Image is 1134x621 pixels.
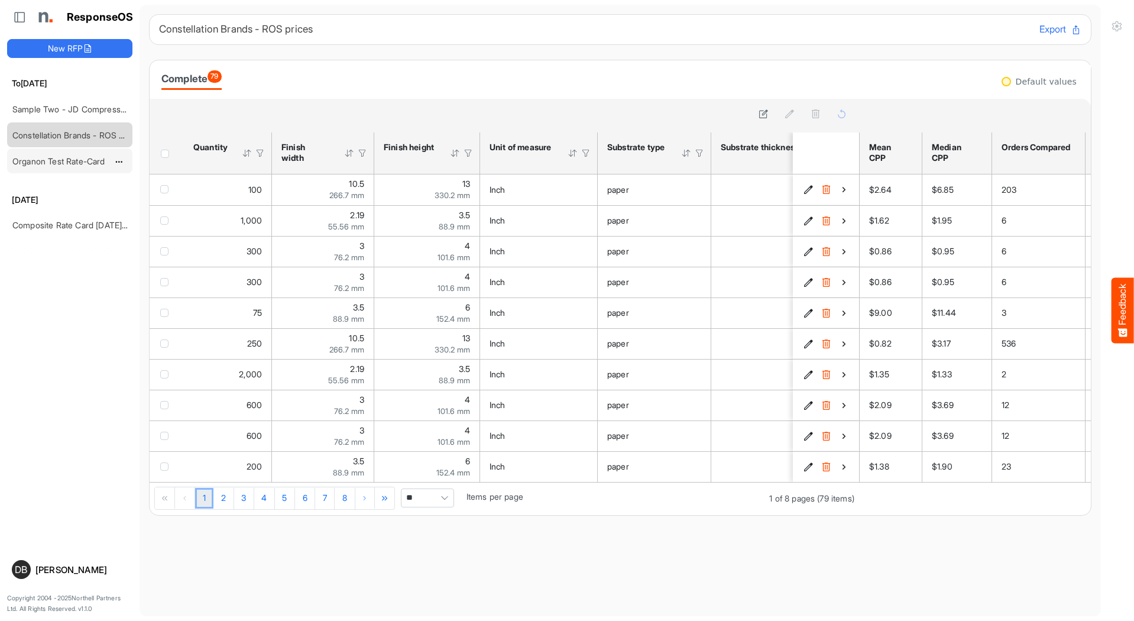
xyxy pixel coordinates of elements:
[598,174,711,205] td: paper is template cell Column Header httpsnorthellcomontologiesmapping-rulesmaterialhassubstratem...
[480,359,598,390] td: Inch is template cell Column Header httpsnorthellcomontologiesmapping-rulesmeasurementhasunitofme...
[607,142,666,153] div: Substrate type
[150,359,184,390] td: checkbox
[490,308,506,318] span: Inch
[838,338,850,350] button: View
[329,190,364,200] span: 266.7 mm
[793,205,861,236] td: ae42f900-b24f-42c8-b89d-b7b53b0b0792 is template cell Column Header
[992,359,1086,390] td: 2 is template cell Column Header orders-compared
[466,491,523,502] span: Items per page
[374,390,480,421] td: 4 is template cell Column Header httpsnorthellcomontologiesmapping-rulesmeasurementhasfinishsizeh...
[490,369,506,379] span: Inch
[184,174,272,205] td: 100 is template cell Column Header httpsnorthellcomontologiesmapping-rulesorderhasquantity
[838,399,850,411] button: View
[480,421,598,451] td: Inch is template cell Column Header httpsnorthellcomontologiesmapping-rulesmeasurementhasunitofme...
[272,174,374,205] td: 10.5 is template cell Column Header httpsnorthellcomontologiesmapping-rulesmeasurementhasfinishsi...
[334,253,364,262] span: 76.2 mm
[869,369,889,379] span: $1.35
[860,390,922,421] td: $2.09 is template cell Column Header mean-cpp
[439,222,470,231] span: 88.9 mm
[234,488,254,509] a: Page 3 of 8 Pages
[922,236,992,267] td: $0.95 is template cell Column Header median-cpp
[247,400,262,410] span: 600
[922,174,992,205] td: $6.85 is template cell Column Header median-cpp
[247,461,262,471] span: 200
[480,328,598,359] td: Inch is template cell Column Header httpsnorthellcomontologiesmapping-rulesmeasurementhasunitofme...
[607,246,629,256] span: paper
[315,488,335,509] a: Page 7 of 8 Pages
[248,185,262,195] span: 100
[272,236,374,267] td: 3 is template cell Column Header httpsnorthellcomontologiesmapping-rulesmeasurementhasfinishsizew...
[802,338,814,350] button: Edit
[247,277,262,287] span: 300
[195,488,213,509] a: Page 1 of 8 Pages
[869,461,889,471] span: $1.38
[12,156,105,166] a: Organon Test Rate-Card
[802,276,814,288] button: Edit
[802,245,814,257] button: Edit
[922,390,992,421] td: $3.69 is template cell Column Header median-cpp
[490,431,506,441] span: Inch
[150,421,184,451] td: checkbox
[67,11,134,24] h1: ResponseOS
[438,253,470,262] span: 101.6 mm
[793,174,861,205] td: 6cd268b7-4faf-4550-bfc9-3dce927cf445 is template cell Column Header
[820,307,832,319] button: Delete
[35,565,128,574] div: [PERSON_NAME]
[350,210,364,220] span: 2.19
[184,359,272,390] td: 2000 is template cell Column Header httpsnorthellcomontologiesmapping-rulesorderhasquantity
[711,174,887,205] td: 100 is template cell Column Header httpsnorthellcomontologiesmapping-rulesmaterialhasmaterialthic...
[150,205,184,236] td: checkbox
[769,493,815,503] span: 1 of 8 pages
[838,430,850,442] button: View
[463,148,474,159] div: Filter Icon
[349,179,364,189] span: 10.5
[1002,308,1006,318] span: 3
[607,338,629,348] span: paper
[838,461,850,473] button: View
[869,277,892,287] span: $0.86
[465,425,470,435] span: 4
[350,364,364,374] span: 2.19
[272,267,374,297] td: 3 is template cell Column Header httpsnorthellcomontologiesmapping-rulesmeasurementhasfinishsizew...
[860,328,922,359] td: $0.82 is template cell Column Header mean-cpp
[7,593,132,614] p: Copyright 2004 - 2025 Northell Partners Ltd. All Rights Reserved. v 1.1.0
[802,368,814,380] button: Edit
[241,215,262,225] span: 1,000
[374,421,480,451] td: 4 is template cell Column Header httpsnorthellcomontologiesmapping-rulesmeasurementhasfinishsizeh...
[435,190,470,200] span: 330.2 mm
[793,390,861,421] td: 3adf1ea3-2ce7-4bf6-9507-4020d2738d27 is template cell Column Header
[711,451,887,482] td: 100 is template cell Column Header httpsnorthellcomontologiesmapping-rulesmaterialhasmaterialthic...
[184,390,272,421] td: 600 is template cell Column Header httpsnorthellcomontologiesmapping-rulesorderhasquantity
[1002,431,1009,441] span: 12
[159,24,1030,34] h6: Constellation Brands - ROS prices
[1002,369,1006,379] span: 2
[12,130,142,140] a: Constellation Brands - ROS prices
[820,215,832,227] button: Delete
[150,174,184,205] td: checkbox
[7,39,132,58] button: New RFP
[838,368,850,380] button: View
[838,245,850,257] button: View
[184,421,272,451] td: 600 is template cell Column Header httpsnorthellcomontologiesmapping-rulesorderhasquantity
[802,184,814,196] button: Edit
[329,345,364,354] span: 266.7 mm
[328,376,364,385] span: 55.56 mm
[275,488,295,509] a: Page 5 of 8 Pages
[334,406,364,416] span: 76.2 mm
[932,400,954,410] span: $3.69
[193,142,226,153] div: Quantity
[490,461,506,471] span: Inch
[992,205,1086,236] td: 6 is template cell Column Header orders-compared
[607,277,629,287] span: paper
[711,328,887,359] td: 100 is template cell Column Header httpsnorthellcomontologiesmapping-rulesmaterialhasmaterialthic...
[7,193,132,206] h6: [DATE]
[459,364,470,374] span: 3.5
[150,236,184,267] td: checkbox
[598,328,711,359] td: paper is template cell Column Header httpsnorthellcomontologiesmapping-rulesmaterialhassubstratem...
[820,399,832,411] button: Delete
[155,487,175,509] div: Go to first page
[869,246,892,256] span: $0.86
[438,283,470,293] span: 101.6 mm
[490,338,506,348] span: Inch
[374,236,480,267] td: 4 is template cell Column Header httpsnorthellcomontologiesmapping-rulesmeasurementhasfinishsizeh...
